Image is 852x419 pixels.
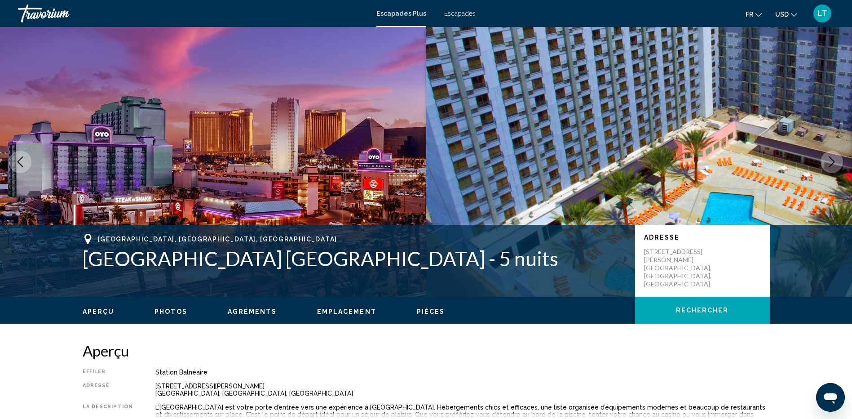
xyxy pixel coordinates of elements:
div: Effiler [83,369,133,376]
span: Pièces [417,308,445,315]
span: Agréments [228,308,277,315]
button: Pièces [417,308,445,316]
iframe: Bouton de lancement de la fenêtre de messagerie [816,383,845,412]
p: [STREET_ADDRESS][PERSON_NAME] [GEOGRAPHIC_DATA], [GEOGRAPHIC_DATA], [GEOGRAPHIC_DATA] [644,248,716,288]
button: Image précédente [9,151,31,173]
h2: Aperçu [83,342,770,360]
button: Photos [155,308,187,316]
button: Agréments [228,308,277,316]
a: Escapades Plus [376,10,426,17]
a: Escapades [444,10,476,17]
span: Photos [155,308,187,315]
button: Changer de devise [775,8,797,21]
span: [GEOGRAPHIC_DATA], [GEOGRAPHIC_DATA], [GEOGRAPHIC_DATA] [98,236,337,243]
div: [STREET_ADDRESS][PERSON_NAME] [GEOGRAPHIC_DATA], [GEOGRAPHIC_DATA], [GEOGRAPHIC_DATA] [155,383,770,397]
button: Aperçu [83,308,115,316]
div: Station balnéaire [155,369,770,376]
button: Changer la langue [746,8,762,21]
span: Emplacement [317,308,376,315]
span: USD [775,11,789,18]
span: Rechercher [676,307,729,314]
button: Emplacement [317,308,376,316]
button: Rechercher [635,297,770,324]
div: Adresse [83,383,133,397]
button: Image suivante [821,151,843,173]
p: Adresse [644,234,761,241]
h1: [GEOGRAPHIC_DATA] [GEOGRAPHIC_DATA] - 5 nuits [83,247,626,270]
a: Travorium [18,4,367,22]
span: LT [817,9,827,18]
button: Menu utilisateur [811,4,834,23]
span: Aperçu [83,308,115,315]
span: Fr [746,11,753,18]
